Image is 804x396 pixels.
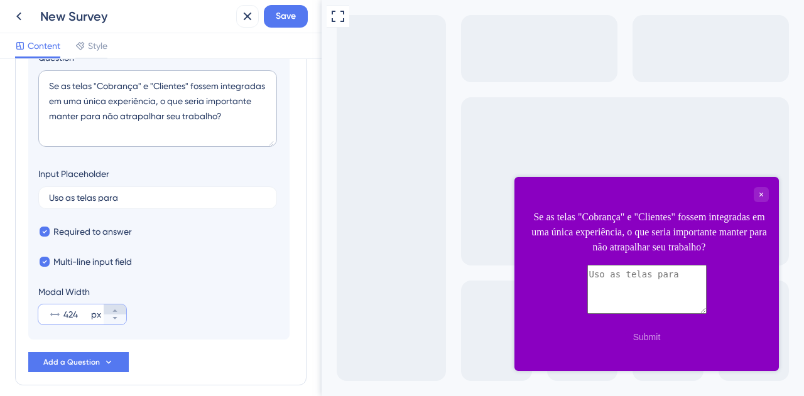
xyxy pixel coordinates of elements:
[38,70,277,147] textarea: Se as telas "Cobrança" e "Clientes" fossem integradas em uma única experiência, o que seria impor...
[38,166,109,181] div: Input Placeholder
[40,8,231,25] div: New Survey
[91,307,101,322] div: px
[63,307,89,322] input: px
[276,9,296,24] span: Save
[264,5,308,28] button: Save
[28,352,129,372] button: Add a Question
[53,254,132,269] span: Multi-line input field
[193,177,457,371] iframe: UserGuiding Survey
[104,314,126,324] button: px
[38,284,126,299] div: Modal Width
[28,38,60,53] span: Content
[88,38,107,53] span: Style
[53,224,132,239] span: Required to answer
[104,304,126,314] button: px
[43,357,100,367] span: Add a Question
[49,193,266,202] input: Type a placeholder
